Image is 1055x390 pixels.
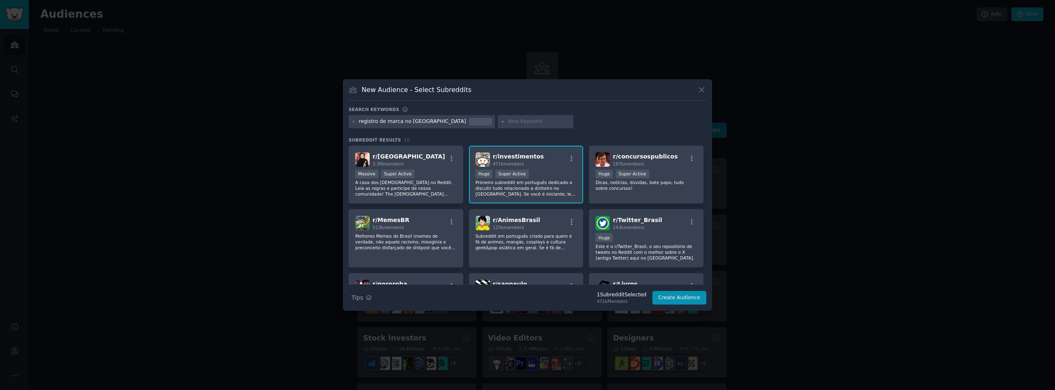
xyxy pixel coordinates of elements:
span: 513k members [373,225,404,230]
button: Tips [349,291,375,305]
button: Create Audience [652,291,707,305]
img: MemesBR [355,216,370,230]
p: Este é o r/Twitter_Brasil, o seu repositório de tweets no Reddit com o melhor sobre o X (antigo T... [595,243,697,261]
span: 187k members [613,161,644,166]
div: 471k Members [597,298,646,304]
img: investimentos [476,152,490,167]
span: r/ saopaulo [493,281,527,287]
div: Super Active [495,170,529,178]
span: 10 [404,137,410,142]
span: Tips [352,293,363,302]
img: gororoba [355,280,370,294]
img: brasil [355,152,370,167]
span: r/ Livros [613,281,638,287]
div: registro de marca no [GEOGRAPHIC_DATA] [359,118,466,125]
p: Primeiro subreddit em português dedicado a discutir tudo relacionado a dinheiro no [GEOGRAPHIC_DA... [476,180,577,197]
span: r/ MemesBR [373,217,409,223]
h3: New Audience - Select Subreddits [362,85,471,94]
span: r/ concursospublicos [613,153,678,160]
img: saopaulo [476,280,490,294]
span: 125k members [493,225,524,230]
div: Huge [476,170,493,178]
span: r/ [GEOGRAPHIC_DATA] [373,153,445,160]
span: r/ gororoba [373,281,407,287]
div: Super Active [381,170,415,178]
div: Massive [355,170,378,178]
img: concursospublicos [595,152,610,167]
input: New Keyword [508,118,570,125]
span: 471k members [493,161,524,166]
span: 3.3M members [373,161,404,166]
div: Super Active [616,170,649,178]
span: 243k members [613,225,644,230]
p: Melhores Memes do Brasil (memes de verdade, não aquele racismo, misoginia e preconceito disfarçad... [355,233,457,251]
div: Huge [595,233,613,242]
div: Huge [595,170,613,178]
h3: Search keywords [349,106,399,112]
img: AnimesBrasil [476,216,490,230]
span: r/ AnimesBrasil [493,217,540,223]
div: 1 Subreddit Selected [597,291,646,299]
p: Dicas, notícias, dúvidas, bate papo, tudo sobre concursos! [595,180,697,191]
p: A casa dos [DEMOGRAPHIC_DATA] no Reddit. Leia as regras e participe de nossa comunidade! The [DEM... [355,180,457,197]
img: Twitter_Brasil [595,216,610,230]
span: Subreddit Results [349,137,401,143]
span: r/ investimentos [493,153,544,160]
img: Livros [595,280,610,294]
p: Subreddit em português criado para quem é fã de animes, mangás, cosplays e cultura geek&pop asiát... [476,233,577,251]
span: r/ Twitter_Brasil [613,217,662,223]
